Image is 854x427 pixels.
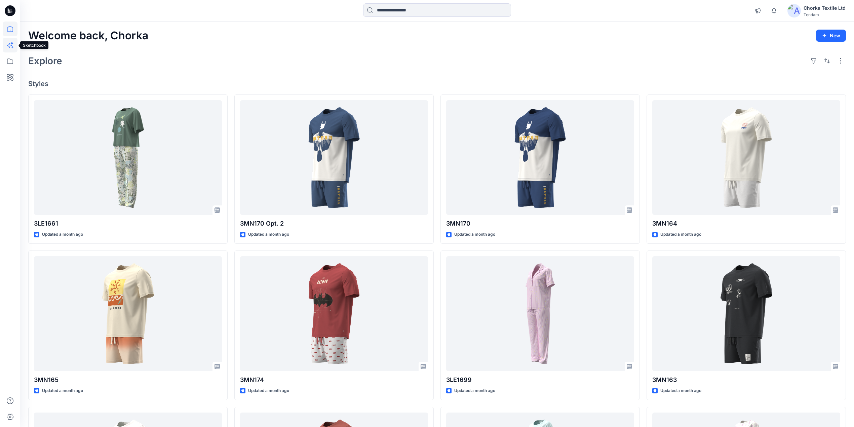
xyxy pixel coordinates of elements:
button: New [816,30,846,42]
p: 3MN163 [652,375,840,385]
div: Chorka Textile Ltd [804,4,846,12]
p: 3LE1661 [34,219,222,228]
p: Updated a month ago [660,387,701,394]
h2: Welcome back, Chorka [28,30,148,42]
p: Updated a month ago [248,387,289,394]
p: 3LE1699 [446,375,634,385]
div: Tendam [804,12,846,17]
p: 3MN174 [240,375,428,385]
img: avatar [787,4,801,17]
p: Updated a month ago [42,387,83,394]
a: 3LE1699 [446,256,634,371]
a: 3LE1661 [34,100,222,215]
a: 3MN174 [240,256,428,371]
p: Updated a month ago [42,231,83,238]
h2: Explore [28,55,62,66]
p: 3MN165 [34,375,222,385]
a: 3MN165 [34,256,222,371]
a: 3MN170 [446,100,634,215]
a: 3MN164 [652,100,840,215]
a: 3MN170 Opt. 2 [240,100,428,215]
p: Updated a month ago [660,231,701,238]
a: 3MN163 [652,256,840,371]
p: Updated a month ago [248,231,289,238]
p: 3MN170 Opt. 2 [240,219,428,228]
h4: Styles [28,80,846,88]
p: Updated a month ago [454,231,495,238]
p: 3MN164 [652,219,840,228]
p: Updated a month ago [454,387,495,394]
p: 3MN170 [446,219,634,228]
